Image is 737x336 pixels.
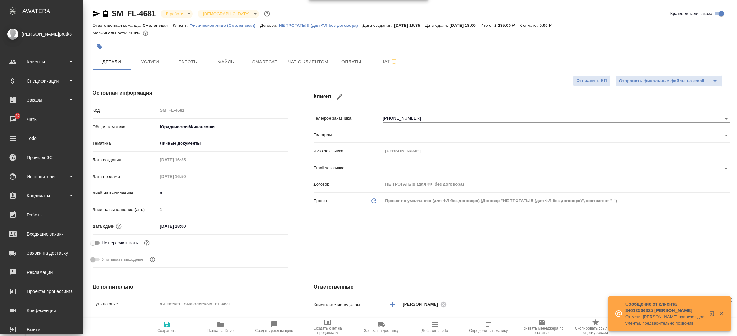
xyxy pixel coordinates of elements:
input: Пустое поле [158,155,213,164]
p: Проект [314,198,328,204]
input: Пустое поле [158,205,288,214]
button: Скопировать ссылку на оценку заказа [569,318,622,336]
span: Чат [374,58,405,66]
span: Создать рекламацию [255,328,293,333]
button: Скопировать ссылку [102,10,109,18]
button: Призвать менеджера по развитию [515,318,569,336]
button: Доп статусы указывают на важность/срочность заказа [263,10,271,18]
span: Сохранить [157,328,176,333]
div: Выйти [5,325,78,334]
p: Дней на выполнение [93,190,158,196]
a: Входящие заявки [2,226,81,242]
span: Отправить КП [577,77,607,84]
p: Ответственная команда [314,318,361,324]
span: Добавить Todo [422,328,448,333]
div: Работы [5,210,78,220]
button: 0.73 RUB; [141,29,150,37]
p: Клиент: [173,23,189,28]
a: Рекламации [2,264,81,280]
button: Скопировать ссылку для ЯМессенджера [93,10,100,18]
p: Дата сдачи [93,223,115,230]
span: Скопировать ссылку на оценку заказа [573,326,619,335]
div: Исполнители [5,172,78,181]
button: Открыть в новой вкладке [705,307,721,323]
p: Телеграм [314,132,383,138]
button: Open [722,131,731,140]
span: Не пересчитывать [102,240,138,246]
p: Дней на выполнение (авт.) [93,207,158,213]
div: Входящие заявки [5,229,78,239]
button: В работе [164,11,185,17]
button: Определить тематику [462,318,515,336]
p: Дата создания: [363,23,394,28]
button: Добавить менеджера [385,297,400,312]
input: Пустое поле [158,299,288,309]
p: ФИО заказчика [314,148,383,154]
button: Если добавить услуги и заполнить их объемом, то дата рассчитается автоматически [115,222,123,230]
p: К оплате: [519,23,540,28]
p: Тематика [93,140,158,147]
button: Добавить Todo [408,318,462,336]
input: ✎ Введи что-нибудь [158,188,288,198]
span: Определить тематику [469,328,508,333]
div: Рекламации [5,267,78,277]
p: Дата создания [93,157,158,163]
button: Отправить КП [573,75,610,86]
span: Кратко детали заказа [670,11,712,17]
p: Сообщение от клиента 34612566325 [PERSON_NAME] [625,301,705,314]
a: НЕ ТРОГАТЬ!!! (для ФЛ без договора) [279,22,363,28]
p: Итого: [480,23,494,28]
div: Чаты [5,114,78,124]
button: Закрыть [715,311,728,317]
button: Создать рекламацию [247,318,301,336]
span: Учитывать выходные [102,256,144,263]
span: Создать счет на предоплату [305,326,351,335]
input: Пустое поле [383,179,730,189]
span: Чат с клиентом [288,58,328,66]
svg: Подписаться [390,58,398,66]
div: [PERSON_NAME] [403,300,449,308]
p: 2 235,00 ₽ [494,23,519,28]
a: Заявки на доставку [2,245,81,261]
button: Добавить тэг [93,40,107,54]
input: ✎ Введи что-нибудь [158,222,213,231]
p: Общая тематика [93,124,158,130]
div: Проекты SC [5,153,78,162]
a: Конференции [2,303,81,318]
span: Работы [173,58,204,66]
p: [DATE] 16:35 [394,23,425,28]
p: Дата продажи [93,173,158,180]
a: 32Чаты [2,111,81,127]
p: Клиентские менеджеры [314,302,383,308]
p: Дата сдачи: [425,23,450,28]
p: Email заказчика [314,165,383,171]
p: Маржинальность: [93,31,129,35]
div: Заявки на доставку [5,248,78,258]
div: Заказы [5,95,78,105]
h4: Ответственные [314,283,730,291]
div: Юридическая/Финансовая [158,121,288,132]
div: AWATERA [22,5,83,18]
span: Оплаты [336,58,367,66]
button: Папка на Drive [194,318,247,336]
p: [DATE] 18:00 [450,23,480,28]
p: Физическое лицо (Смоленская) [189,23,260,28]
input: Пустое поле [158,106,288,115]
span: [PERSON_NAME] [403,301,442,308]
a: Работы [2,207,81,223]
a: Todo [2,130,81,146]
input: ✎ Введи что-нибудь [158,316,288,325]
div: Спецификации [5,76,78,86]
a: SM_FL-4681 [112,9,156,18]
div: split button [615,75,722,87]
p: 100% [129,31,141,35]
div: Кандидаты [5,191,78,201]
button: Open [722,164,731,173]
h4: Клиент [314,89,730,105]
p: Договор [314,181,383,187]
span: Детали [96,58,127,66]
button: Включи, если не хочешь, чтобы указанная дата сдачи изменилась после переставления заказа в 'Подтв... [143,239,151,247]
div: Конференции [5,306,78,315]
p: Смоленская [143,23,173,28]
div: В работе [198,10,259,18]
